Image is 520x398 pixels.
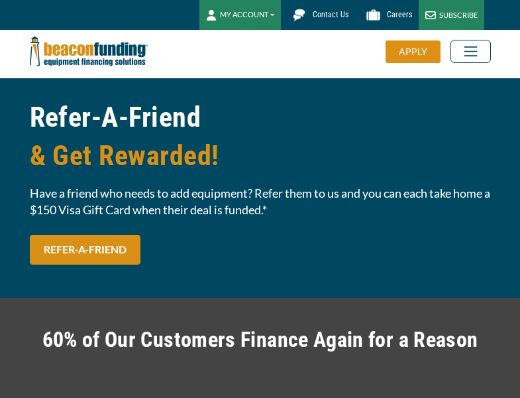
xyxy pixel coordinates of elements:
div: APPLY [386,40,441,63]
h2: 60% of Our Customers Finance Again for a Reason [30,324,491,355]
a: APPLY [386,40,450,63]
span: & Get Rewarded! [30,137,491,175]
span: Contact Us [313,10,348,19]
img: Beacon Funding Careers [362,3,385,27]
a: Contact Us [281,3,355,27]
button: Toggle navigation [450,40,491,63]
span: Careers [387,10,412,19]
h1: Refer-A-Friend [30,98,491,175]
img: Beacon Funding Corporation logo [30,30,148,73]
img: Beacon Funding chat [287,3,311,27]
a: REFER-A-FRIEND [30,235,140,265]
a: Careers [355,3,419,27]
span: Have a friend who needs to add equipment? Refer them to us and you can each take home a $150 Visa... [30,185,491,218]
